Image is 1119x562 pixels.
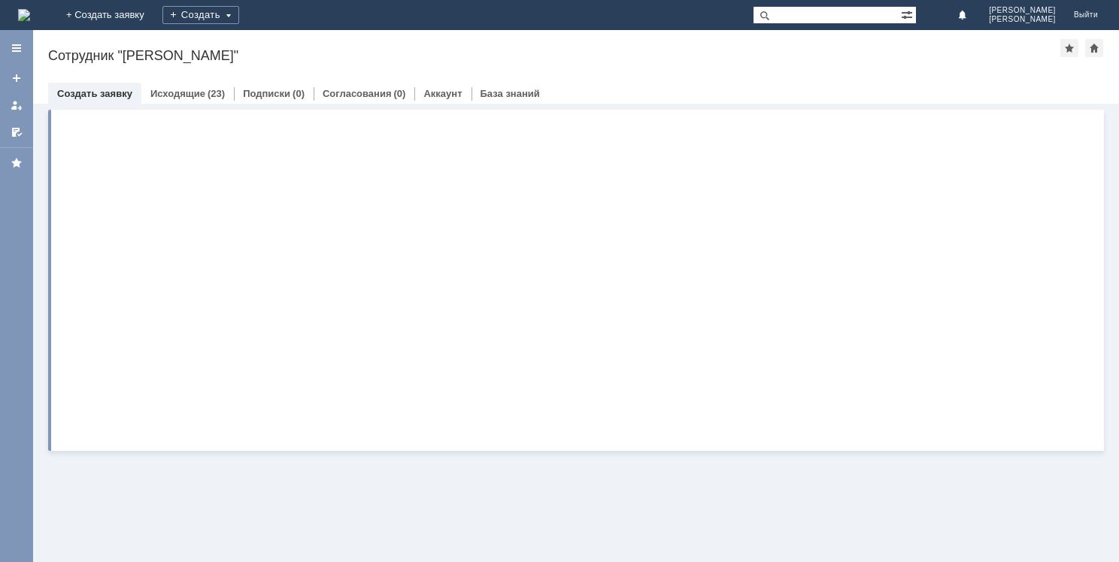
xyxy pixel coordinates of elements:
span: [PERSON_NAME] [989,15,1056,24]
a: Исходящие [150,88,205,99]
a: База знаний [481,88,540,99]
a: Мои согласования [5,120,29,144]
div: (0) [293,88,305,99]
a: Перейти на домашнюю страницу [18,9,30,21]
span: Расширенный поиск [901,7,916,21]
div: Добавить в избранное [1060,39,1078,57]
a: Подписки [243,88,290,99]
a: Мои заявки [5,93,29,117]
span: [PERSON_NAME] [989,6,1056,15]
a: Создать заявку [57,88,132,99]
a: Согласования [323,88,392,99]
div: Сотрудник "[PERSON_NAME]" [48,48,1060,63]
div: (0) [394,88,406,99]
img: logo [18,9,30,21]
div: Сделать домашней страницей [1085,39,1103,57]
a: Аккаунт [423,88,462,99]
a: Создать заявку [5,66,29,90]
div: (23) [208,88,225,99]
div: Создать [162,6,239,24]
